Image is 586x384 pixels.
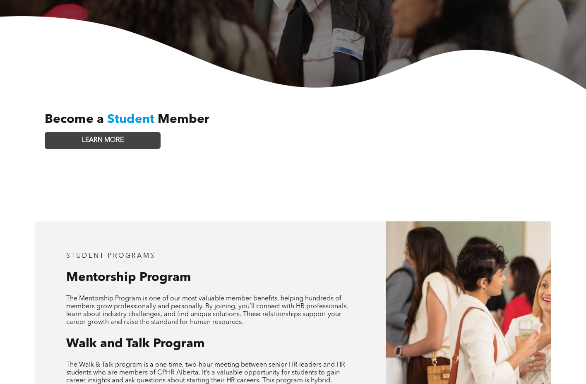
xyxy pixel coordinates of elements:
[66,270,355,285] h3: Mentorship Program
[45,113,104,126] span: Become a
[45,132,161,149] a: LEARN MORE
[82,137,124,144] span: LEARN MORE
[107,113,154,126] span: Student
[158,113,209,126] span: Member
[66,338,205,350] span: Walk and Talk Program
[66,295,348,326] span: The Mentorship Program is one of our most valuable member benefits, helping hundreds of members g...
[66,253,155,259] span: student programs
